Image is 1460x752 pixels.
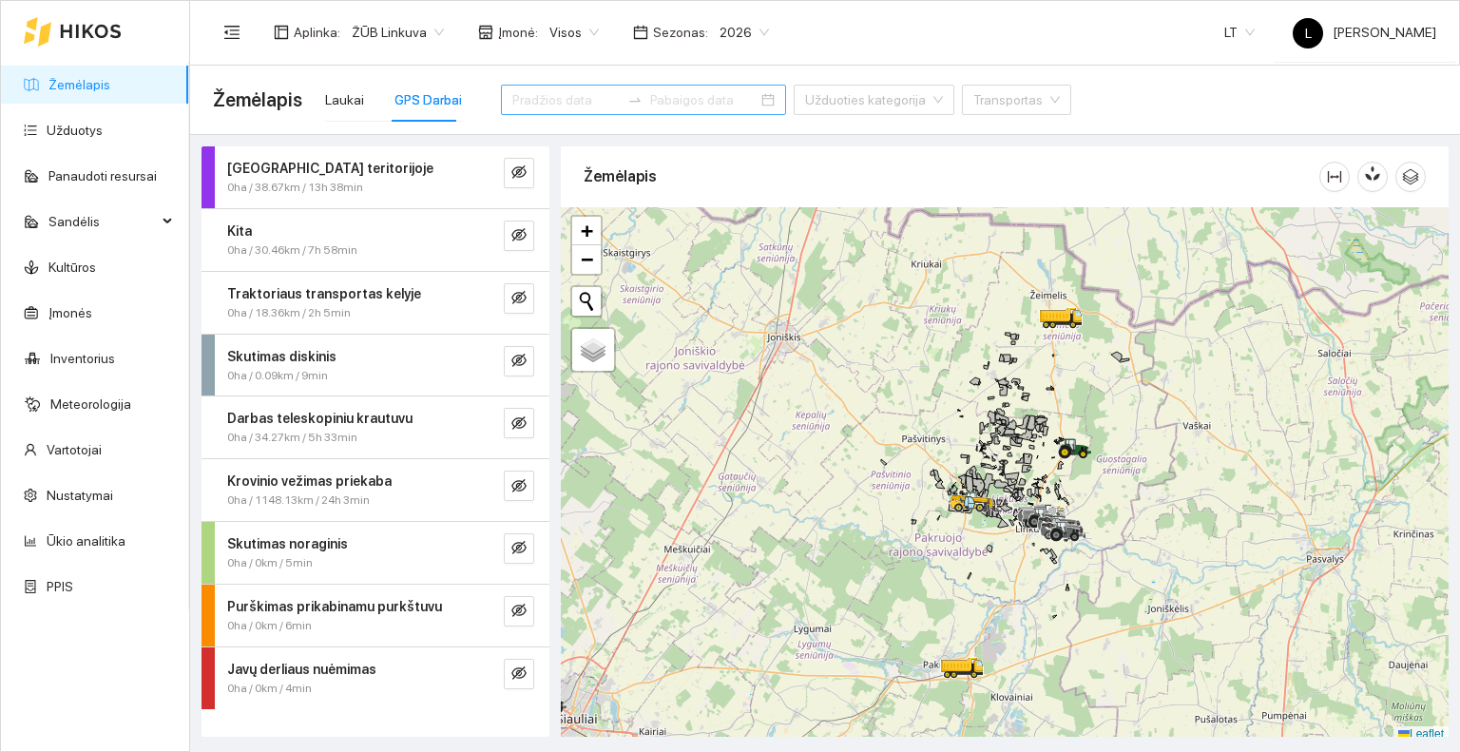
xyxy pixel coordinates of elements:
span: eye-invisible [511,353,527,371]
span: eye-invisible [511,603,527,621]
strong: Skutimas noraginis [227,536,348,551]
span: shop [478,25,493,40]
strong: Purškimas prikabinamu purkštuvu [227,599,442,614]
span: to [627,92,643,107]
strong: Skutimas diskinis [227,349,336,364]
button: eye-invisible [504,596,534,627]
span: 0ha / 18.36km / 2h 5min [227,304,351,322]
a: Leaflet [1398,727,1444,741]
button: eye-invisible [504,346,534,376]
div: [GEOGRAPHIC_DATA] teritorijoje0ha / 38.67km / 13h 38mineye-invisible [202,146,549,208]
a: Ūkio analitika [47,533,125,549]
span: Sandėlis [48,202,157,241]
a: Zoom in [572,217,601,245]
a: PPIS [47,579,73,594]
span: 0ha / 0km / 5min [227,554,313,572]
span: menu-fold [223,24,240,41]
strong: Kita [227,223,252,239]
div: Žemėlapis [584,149,1319,203]
a: Užduotys [47,123,103,138]
a: Layers [572,329,614,371]
div: Javų derliaus nuėmimas0ha / 0km / 4mineye-invisible [202,647,549,709]
a: Nustatymai [47,488,113,503]
span: ŽŪB Linkuva [352,18,444,47]
span: Sezonas : [653,22,708,43]
span: + [581,219,593,242]
a: Vartotojai [47,442,102,457]
span: LT [1224,18,1255,47]
div: Skutimas diskinis0ha / 0.09km / 9mineye-invisible [202,335,549,396]
span: Žemėlapis [213,85,302,115]
span: 0ha / 1148.13km / 24h 3min [227,492,370,510]
button: eye-invisible [504,408,534,438]
span: eye-invisible [511,227,527,245]
div: Darbas teleskopiniu krautuvu0ha / 34.27km / 5h 33mineye-invisible [202,396,549,458]
button: eye-invisible [504,659,534,689]
a: Kultūros [48,260,96,275]
span: 2026 [720,18,769,47]
span: 0ha / 0km / 4min [227,680,312,698]
span: eye-invisible [511,415,527,434]
button: column-width [1319,162,1350,192]
span: eye-invisible [511,478,527,496]
button: eye-invisible [504,283,534,314]
span: eye-invisible [511,665,527,684]
span: column-width [1320,169,1349,184]
span: 0ha / 0km / 6min [227,617,312,635]
span: calendar [633,25,648,40]
a: Panaudoti resursai [48,168,157,183]
button: Initiate a new search [572,287,601,316]
strong: Javų derliaus nuėmimas [227,662,376,677]
div: GPS Darbai [394,89,462,110]
span: eye-invisible [511,540,527,558]
span: [PERSON_NAME] [1293,25,1436,40]
button: menu-fold [213,13,251,51]
span: 0ha / 34.27km / 5h 33min [227,429,357,447]
span: 0ha / 38.67km / 13h 38min [227,179,363,197]
div: Traktoriaus transportas kelyje0ha / 18.36km / 2h 5mineye-invisible [202,272,549,334]
button: eye-invisible [504,533,534,564]
a: Meteorologija [50,396,131,412]
button: eye-invisible [504,221,534,251]
button: eye-invisible [504,471,534,501]
span: Aplinka : [294,22,340,43]
span: eye-invisible [511,164,527,183]
a: Zoom out [572,245,601,274]
span: swap-right [627,92,643,107]
div: Krovinio vežimas priekaba0ha / 1148.13km / 24h 3mineye-invisible [202,459,549,521]
span: Įmonė : [498,22,538,43]
strong: Traktoriaus transportas kelyje [227,286,421,301]
span: 0ha / 0.09km / 9min [227,367,328,385]
a: Įmonės [48,305,92,320]
span: L [1305,18,1312,48]
span: 0ha / 30.46km / 7h 58min [227,241,357,260]
div: Laukai [325,89,364,110]
input: Pradžios data [512,89,620,110]
span: eye-invisible [511,290,527,308]
span: layout [274,25,289,40]
a: Žemėlapis [48,77,110,92]
span: − [581,247,593,271]
input: Pabaigos data [650,89,758,110]
strong: [GEOGRAPHIC_DATA] teritorijoje [227,161,433,176]
button: eye-invisible [504,158,534,188]
a: Inventorius [50,351,115,366]
div: Skutimas noraginis0ha / 0km / 5mineye-invisible [202,522,549,584]
strong: Darbas teleskopiniu krautuvu [227,411,413,426]
div: Purškimas prikabinamu purkštuvu0ha / 0km / 6mineye-invisible [202,585,549,646]
strong: Krovinio vežimas priekaba [227,473,392,489]
div: Kita0ha / 30.46km / 7h 58mineye-invisible [202,209,549,271]
span: Visos [549,18,599,47]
